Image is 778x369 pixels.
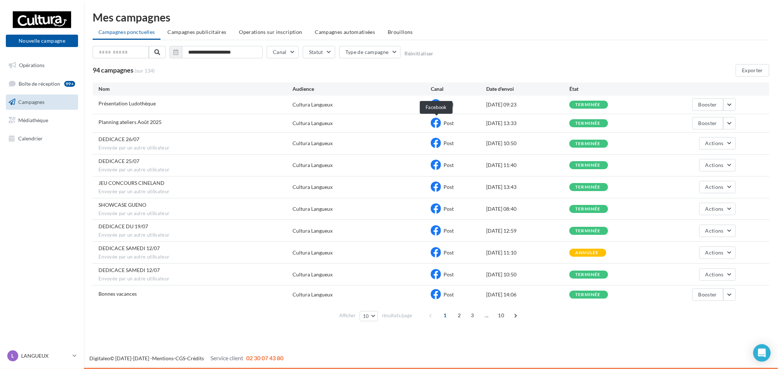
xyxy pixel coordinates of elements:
span: Post [444,206,454,212]
span: 10 [363,313,369,319]
span: Post [444,184,454,190]
button: Actions [699,246,736,259]
div: Audience [293,85,431,93]
span: 3 [467,310,478,321]
div: [DATE] 14:06 [486,291,569,298]
div: [DATE] 11:40 [486,162,569,169]
a: Calendrier [4,131,80,146]
button: 10 [360,311,378,321]
span: Brouillons [388,29,413,35]
span: Campagnes publicitaires [167,29,226,35]
span: Présentation Ludothèque [98,100,156,106]
div: [DATE] 13:43 [486,183,569,191]
span: DEDICACE SAMEDI 12/07 [98,245,160,251]
div: Date d'envoi [486,85,569,93]
span: DEDICACE DU 19/07 [98,223,148,229]
span: Post [444,228,454,234]
div: annulée [575,250,599,255]
div: Cultura Langueux [293,291,333,298]
div: Canal [431,85,486,93]
div: Nom [98,85,293,93]
span: Actions [705,249,724,256]
span: Planning ateliers Août 2025 [98,119,162,125]
div: terminée [575,207,601,211]
button: Nouvelle campagne [6,35,78,47]
button: Type de campagne [339,46,401,58]
div: Cultura Langueux [293,120,333,127]
a: Mentions [152,355,174,361]
span: DEDICACE 25/07 [98,158,139,164]
div: terminée [575,272,601,277]
span: L [12,352,14,360]
a: Campagnes [4,94,80,110]
span: Afficher [339,312,356,319]
span: Envoyée par un autre utilisateur [98,254,293,260]
div: Cultura Langueux [293,271,333,278]
div: [DATE] 12:59 [486,227,569,234]
div: terminée [575,163,601,168]
div: État [569,85,653,93]
button: Actions [699,203,736,215]
button: Exporter [736,64,769,77]
button: Actions [699,268,736,281]
span: 10 [495,310,507,321]
button: Booster [692,117,723,129]
button: Booster [692,288,723,301]
span: DEDICACE SAMEDI 12/07 [98,267,160,273]
span: JEU CONCOURS CINELAND [98,180,164,186]
button: Statut [303,46,335,58]
span: (sur 134) [135,67,155,74]
button: Actions [699,225,736,237]
div: [DATE] 13:33 [486,120,569,127]
span: Calendrier [18,135,43,141]
button: Réinitialiser [405,51,434,57]
div: terminée [575,141,601,146]
div: Open Intercom Messenger [753,344,771,362]
span: Actions [705,228,724,234]
span: Opérations [19,62,44,68]
span: Envoyée par un autre utilisateur [98,232,293,238]
span: Operations sur inscription [239,29,302,35]
span: Post [444,291,454,298]
span: 1 [439,310,451,321]
button: Actions [699,137,736,149]
div: 99+ [64,81,75,87]
span: © [DATE]-[DATE] - - - [89,355,283,361]
span: Actions [705,206,724,212]
div: Facebook [420,101,453,114]
div: terminée [575,102,601,107]
div: [DATE] 10:50 [486,271,569,278]
div: Cultura Langueux [293,162,333,169]
div: Cultura Langueux [293,205,333,213]
span: Actions [705,140,724,146]
span: Envoyée par un autre utilisateur [98,189,293,195]
span: Actions [705,162,724,168]
span: Envoyée par un autre utilisateur [98,210,293,217]
span: 2 [453,310,465,321]
a: Médiathèque [4,113,80,128]
a: Boîte de réception99+ [4,76,80,92]
div: terminée [575,229,601,233]
button: Actions [699,159,736,171]
a: Digitaleo [89,355,110,361]
span: Post [444,271,454,277]
span: Campagnes [18,99,44,105]
span: Boîte de réception [19,80,60,86]
button: Booster [692,98,723,111]
span: 02 30 07 43 80 [246,354,283,361]
span: Post [444,140,454,146]
span: Service client [210,354,243,361]
div: Cultura Langueux [293,227,333,234]
a: L LANGUEUX [6,349,78,363]
span: Envoyée par un autre utilisateur [98,145,293,151]
div: Mes campagnes [93,12,769,23]
a: Crédits [187,355,204,361]
span: Envoyée par un autre utilisateur [98,167,293,173]
span: ... [481,310,492,321]
div: terminée [575,185,601,190]
span: Bonnes vacances [98,291,137,297]
span: Post [444,120,454,126]
span: Campagnes automatisées [315,29,375,35]
span: résultats/page [382,312,412,319]
div: Cultura Langueux [293,249,333,256]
